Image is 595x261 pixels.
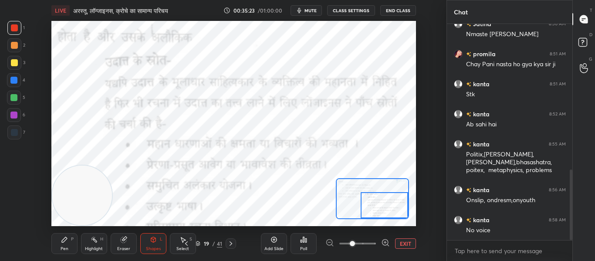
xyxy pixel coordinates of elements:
div: Select [176,247,189,251]
div: 8:50 AM [549,21,566,27]
button: EXIT [395,238,416,249]
button: mute [291,5,322,16]
div: 8:51 AM [550,51,566,57]
h6: Jatina [471,19,491,28]
h6: kanta [471,109,490,119]
div: L [160,237,162,241]
p: D [589,31,592,38]
div: Chay Pani nasta ho gya kya sir ji [466,60,566,69]
div: Stk [466,90,566,99]
div: Eraser [117,247,130,251]
div: 19 [202,241,211,246]
div: 4 [7,73,25,87]
img: no-rating-badge.077c3623.svg [466,112,471,117]
div: Nmaste [PERSON_NAME] [466,30,566,39]
p: G [589,56,592,62]
div: Shapes [146,247,161,251]
img: default.png [454,186,463,194]
div: Add Slide [264,247,284,251]
h6: kanta [471,79,490,88]
div: 8:52 AM [549,112,566,117]
img: no-rating-badge.077c3623.svg [466,218,471,223]
div: / [213,241,215,246]
span: mute [304,7,317,14]
p: T [590,7,592,14]
img: no-rating-badge.077c3623.svg [466,52,471,57]
h6: kanta [471,185,490,194]
div: S [189,237,192,241]
h4: अरस्तू, लॉन्जाइनस, क्रोचे का सामान्य परिचय [73,7,168,15]
div: Pen [61,247,68,251]
button: CLASS SETTINGS [327,5,375,16]
div: 2 [7,38,25,52]
img: no-rating-badge.077c3623.svg [466,82,471,87]
div: Highlight [85,247,103,251]
h6: kanta [471,215,490,224]
div: LIVE [51,5,70,16]
div: 8:55 AM [549,142,566,147]
div: Poll [300,247,307,251]
div: Politix,[PERSON_NAME], [PERSON_NAME],bhasashatra, poitex, metaphysics, problems [466,150,566,175]
div: 41 [217,240,222,247]
div: 1 [7,21,25,35]
img: default.png [454,110,463,119]
img: default.png [454,140,463,149]
div: 8:58 AM [549,217,566,223]
div: 7 [7,125,25,139]
img: default.png [454,216,463,224]
div: P [71,237,74,241]
div: Ab sahi hai [466,120,566,129]
div: 3 [7,56,25,70]
div: 5 [7,91,25,105]
img: no-rating-badge.077c3623.svg [466,142,471,147]
img: default.png [454,20,463,28]
h6: kanta [471,139,490,149]
div: No voice [466,226,566,235]
button: End Class [380,5,416,16]
img: default.png [454,80,463,88]
div: 6 [7,108,25,122]
div: 8:56 AM [549,187,566,193]
p: Chat [447,0,475,24]
div: grid [447,24,573,240]
div: 8:51 AM [550,81,566,87]
div: Onslip, ondresm,onyouth [466,196,566,205]
h6: promila [471,49,496,58]
div: H [100,237,103,241]
img: cbaba5c0531142a8b3bc06e2876b9b3a.jpg [454,50,463,58]
img: no-rating-badge.077c3623.svg [466,22,471,27]
img: no-rating-badge.077c3623.svg [466,188,471,193]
